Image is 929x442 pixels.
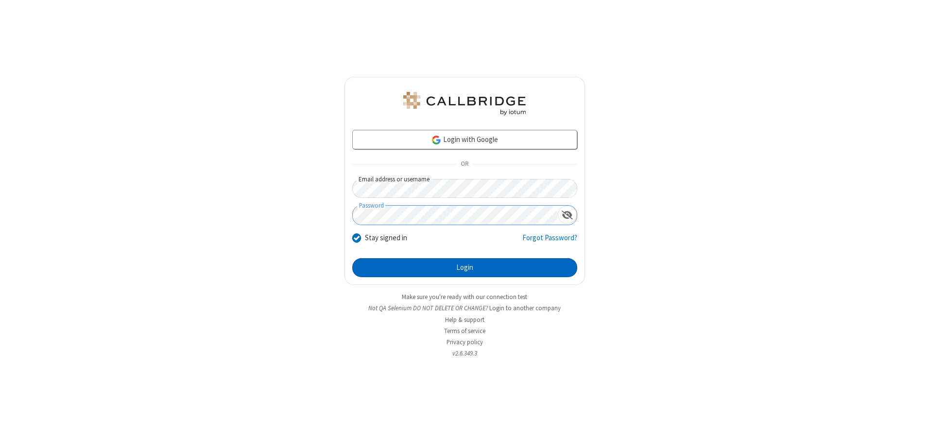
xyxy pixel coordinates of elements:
button: Login to another company [489,303,561,313]
label: Stay signed in [365,232,407,244]
button: Login [352,258,577,278]
a: Login with Google [352,130,577,149]
input: Email address or username [352,179,577,198]
a: Forgot Password? [522,232,577,251]
img: google-icon.png [431,135,442,145]
div: Show password [558,206,577,224]
li: Not QA Selenium DO NOT DELETE OR CHANGE? [344,303,585,313]
a: Terms of service [444,327,485,335]
a: Privacy policy [447,338,483,346]
a: Help & support [445,316,484,324]
a: Make sure you're ready with our connection test [402,293,527,301]
span: OR [457,158,472,171]
img: QA Selenium DO NOT DELETE OR CHANGE [401,92,528,115]
input: Password [353,206,558,225]
li: v2.6.349.3 [344,349,585,358]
